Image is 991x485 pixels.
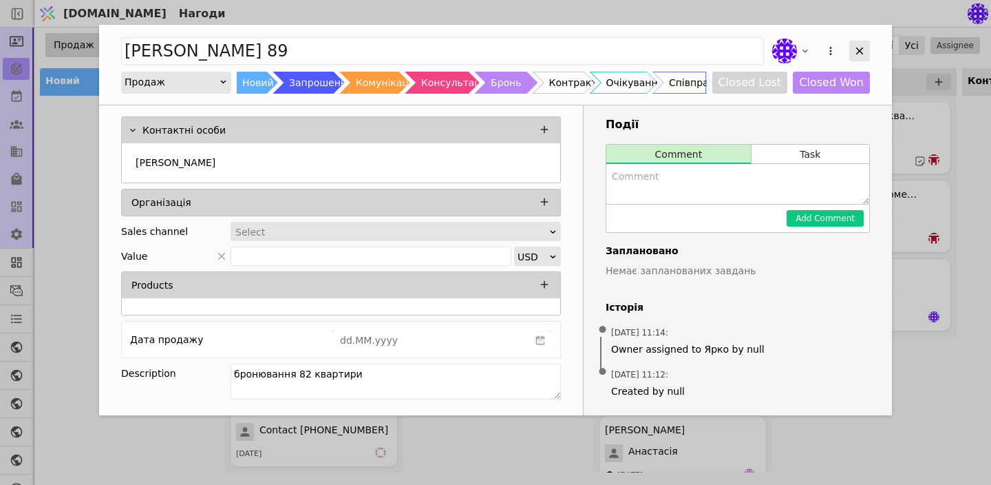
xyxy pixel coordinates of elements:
textarea: бронювання 82 квартири [231,364,561,400]
div: Description [121,364,231,383]
div: Запрошення [289,72,352,94]
div: Комунікація [356,72,417,94]
svg: calender simple [535,336,545,345]
div: Дата продажу [130,330,203,349]
img: Яр [772,39,797,63]
span: • [596,313,610,348]
div: Add Opportunity [99,25,892,415]
span: Created by null [611,384,864,399]
span: • [596,355,610,390]
div: Консультація [421,72,489,94]
p: [PERSON_NAME] [136,156,215,170]
div: USD [518,247,548,267]
span: [DATE] 11:14 : [611,327,668,339]
p: Контактні особи [142,123,226,138]
div: Select [235,223,547,242]
h4: Заплановано [606,244,870,258]
div: Співпраця [669,72,721,94]
div: Новий [242,72,274,94]
span: Owner assigned to Ярко by null [611,342,864,357]
button: Add Comment [787,210,864,227]
h3: Події [606,116,870,133]
div: Очікування [606,72,663,94]
h4: Історія [606,300,870,315]
button: Task [752,145,869,164]
div: Продаж [125,72,219,92]
div: Sales channel [121,222,188,241]
button: Closed Lost [712,72,788,94]
p: Немає запланованих завдань [606,264,870,278]
button: Closed Won [793,72,870,94]
button: Comment [606,145,751,164]
span: Value [121,247,147,266]
span: [DATE] 11:12 : [611,369,668,381]
div: Бронь [491,72,521,94]
input: dd.MM.yyyy [332,331,529,350]
p: Організація [131,196,191,210]
div: Контракт [549,72,597,94]
p: Products [131,278,173,293]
